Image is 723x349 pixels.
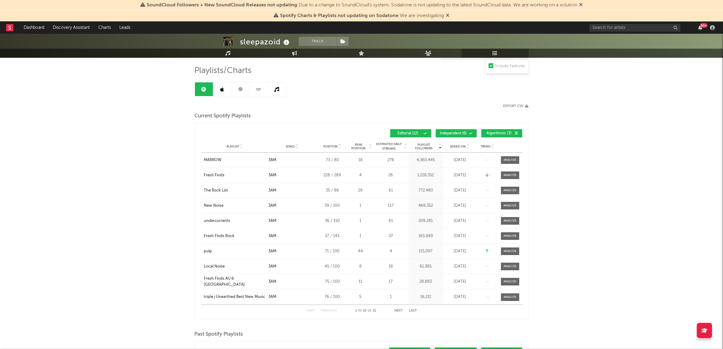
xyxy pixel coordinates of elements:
button: First [306,309,315,313]
div: 76 / 100 [319,294,346,300]
span: Current Spotify Playlists [195,112,251,120]
div: 8 [349,264,372,270]
div: 18 [375,264,407,270]
a: Charts [94,22,115,34]
div: 3AM [268,203,276,209]
div: 1 [349,203,372,209]
div: 36 / 150 [319,218,346,224]
a: New Noise [204,203,265,209]
span: Dismiss [579,3,583,8]
div: [DATE] [445,157,475,163]
div: 75 / 100 [319,279,346,285]
div: 61 [375,188,407,194]
div: 16,211 [410,294,442,300]
div: 17 [375,279,407,285]
div: 26 [375,172,407,178]
div: 37 [375,233,407,239]
div: 3AM [268,172,276,178]
div: 3AM [268,233,276,239]
div: 4 [375,248,407,254]
div: The Rock List [204,188,228,194]
div: 3AM [268,264,276,270]
a: Fresh Finds AU & [GEOGRAPHIC_DATA] [204,276,265,288]
button: Next [395,309,403,313]
span: Editorial ( 12 ) [394,132,422,135]
div: pulp [204,248,212,254]
div: 29 [349,188,372,194]
button: Export CSV [503,104,529,108]
div: [DATE] [445,294,475,300]
span: Dismiss [446,13,449,18]
div: 1 [375,294,407,300]
div: 469,352 [410,203,442,209]
div: 99 + [700,23,708,28]
div: 117 [375,203,407,209]
div: New Noise [204,203,224,209]
span: Independent ( 6 ) [440,132,468,135]
div: 61 [375,218,407,224]
button: Last [409,309,417,313]
span: Estimated Daily Streams [375,142,403,151]
a: Dashboard [19,22,49,34]
div: [DATE] [445,203,475,209]
span: : Due to a change to SoundCloud's system, Sodatone is not updating to the latest SoundCloud data.... [147,3,577,8]
a: pulp [204,248,265,254]
span: of [368,309,372,312]
a: The Rock List [204,188,265,194]
div: [DATE] [445,248,475,254]
div: 1,228,352 [410,172,442,178]
span: Position [323,145,338,148]
a: Discovery Assistant [49,22,94,34]
a: Leads [115,22,135,34]
div: 39 / 100 [319,203,346,209]
div: Fresh Finds Rock [204,233,235,239]
button: Editorial(12) [390,129,431,137]
div: [DATE] [445,172,475,178]
div: 18 [349,157,372,163]
div: 45 / 100 [319,264,346,270]
span: Past Spotify Playlists [195,331,243,338]
div: 3AM [268,248,276,254]
span: Spotify Charts & Playlists not updating on Sodatone [280,13,398,18]
div: 165,949 [410,233,442,239]
div: 228 / 289 [319,172,346,178]
div: 4,360,445 [410,157,442,163]
div: 3AM [268,294,276,300]
div: 1 [349,233,372,239]
div: Local Noise [204,264,225,270]
span: Algorithmic ( 3 ) [485,132,513,135]
div: Include Features [495,63,525,70]
div: 276 [375,157,407,163]
span: Added On [450,145,466,148]
button: Independent(6) [436,129,477,137]
div: [DATE] [445,233,475,239]
div: 3AM [268,279,276,285]
div: 772,480 [410,188,442,194]
div: undercurrents [204,218,230,224]
div: 5 [349,294,372,300]
a: triple j Unearthed Best New Music [204,294,265,300]
div: 4 [349,172,372,178]
div: 3AM [268,157,276,163]
div: 3AM [268,218,276,224]
a: MARROW [204,157,265,163]
button: 99+ [698,25,702,30]
button: Track [299,37,337,46]
span: Trend [480,145,490,148]
input: Search for artists [589,24,680,32]
span: to [358,309,362,312]
a: Fresh Finds [204,172,265,178]
span: Playlist Followers [410,143,438,150]
div: [DATE] [445,218,475,224]
a: Local Noise [204,264,265,270]
div: [DATE] [445,264,475,270]
span: Peak Position [349,143,368,150]
button: Algorithmic(3) [481,129,522,137]
div: 35 / 86 [319,188,346,194]
div: [DATE] [445,279,475,285]
span: Playlist [227,145,239,148]
a: undercurrents [204,218,265,224]
div: 73 / 80 [319,157,346,163]
button: Previous [321,309,337,313]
